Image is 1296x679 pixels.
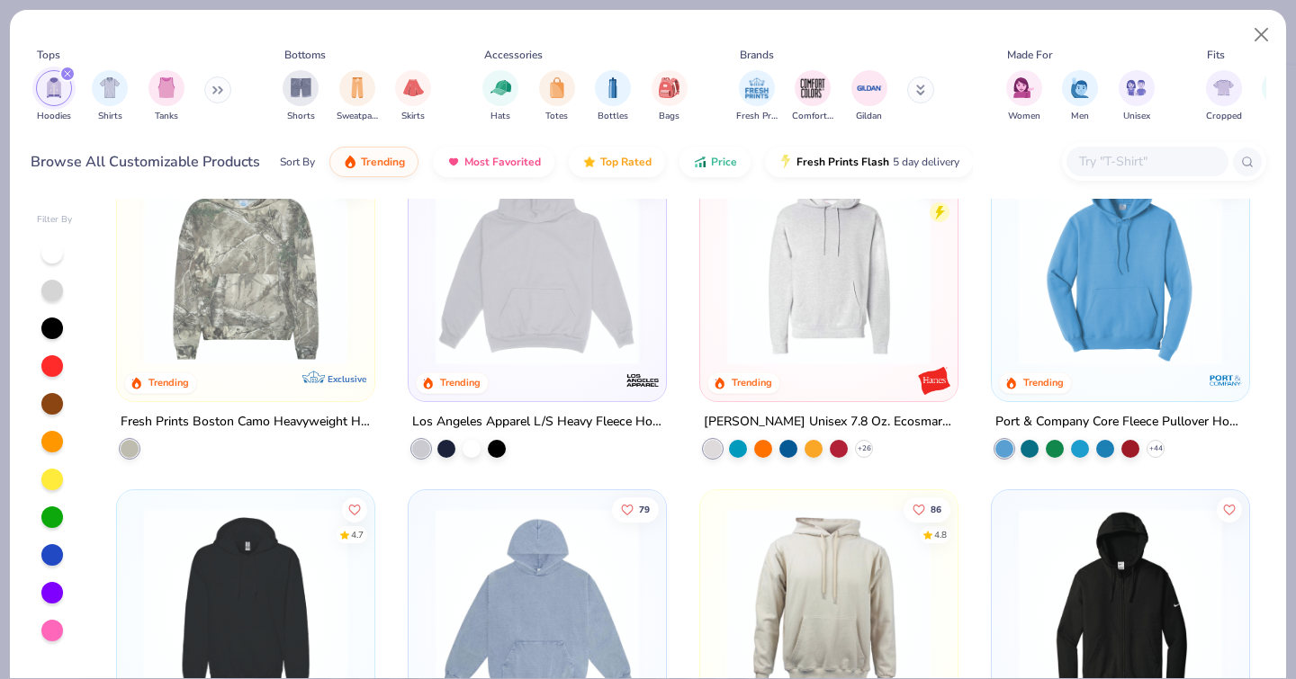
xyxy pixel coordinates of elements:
[403,77,424,98] img: Skirts Image
[704,410,954,433] div: [PERSON_NAME] Unisex 7.8 Oz. Ecosmart 50/50 Pullover Hooded Sweatshirt
[1013,77,1034,98] img: Women Image
[361,155,405,169] span: Trending
[1206,110,1242,123] span: Cropped
[464,155,541,169] span: Most Favorited
[1071,110,1089,123] span: Men
[1006,70,1042,123] div: filter for Women
[100,77,121,98] img: Shirts Image
[37,47,60,63] div: Tops
[743,75,770,102] img: Fresh Prints Image
[1119,70,1155,123] div: filter for Unisex
[851,70,887,123] button: filter button
[148,70,184,123] button: filter button
[595,70,631,123] button: filter button
[329,147,418,177] button: Trending
[484,47,543,63] div: Accessories
[600,155,652,169] span: Top Rated
[1207,362,1243,398] img: Port & Company logo
[1213,77,1234,98] img: Cropped Image
[291,77,311,98] img: Shorts Image
[401,110,425,123] span: Skirts
[352,528,364,541] div: 4.7
[736,70,778,123] button: filter button
[652,70,688,123] div: filter for Bags
[1010,162,1231,365] img: 1593a31c-dba5-4ff5-97bf-ef7c6ca295f9
[765,147,973,177] button: Fresh Prints Flash5 day delivery
[545,110,568,123] span: Totes
[857,442,870,453] span: + 26
[711,155,737,169] span: Price
[547,77,567,98] img: Totes Image
[916,362,952,398] img: Hanes logo
[1062,70,1098,123] div: filter for Men
[778,155,793,169] img: flash.gif
[427,162,648,365] img: 6531d6c5-84f2-4e2d-81e4-76e2114e47c4
[1070,77,1090,98] img: Men Image
[433,147,554,177] button: Most Favorited
[284,47,326,63] div: Bottoms
[792,70,833,123] button: filter button
[659,77,679,98] img: Bags Image
[482,70,518,123] button: filter button
[1077,151,1216,172] input: Try "T-Shirt"
[121,410,371,433] div: Fresh Prints Boston Camo Heavyweight Hoodie
[283,70,319,123] button: filter button
[931,505,941,514] span: 86
[92,70,128,123] div: filter for Shirts
[796,155,889,169] span: Fresh Prints Flash
[98,110,122,123] span: Shirts
[490,110,510,123] span: Hats
[283,70,319,123] div: filter for Shorts
[995,410,1246,433] div: Port & Company Core Fleece Pullover Hooded Sweatshirt
[1206,70,1242,123] button: filter button
[799,75,826,102] img: Comfort Colors Image
[893,152,959,173] span: 5 day delivery
[343,496,368,522] button: Like
[280,154,315,170] div: Sort By
[625,362,661,398] img: Los Angeles Apparel logo
[135,162,356,365] img: 28bc0d45-805b-48d6-b7de-c789025e6b70
[36,70,72,123] div: filter for Hoodies
[1206,70,1242,123] div: filter for Cropped
[792,110,833,123] span: Comfort Colors
[37,213,73,227] div: Filter By
[718,162,940,365] img: fe3aba7b-4693-4b3e-ab95-a32d4261720b
[337,70,378,123] div: filter for Sweatpants
[287,110,315,123] span: Shorts
[639,505,650,514] span: 79
[582,155,597,169] img: TopRated.gif
[598,110,628,123] span: Bottles
[337,110,378,123] span: Sweatpants
[92,70,128,123] button: filter button
[328,372,366,384] span: Exclusive
[736,110,778,123] span: Fresh Prints
[539,70,575,123] button: filter button
[539,70,575,123] div: filter for Totes
[482,70,518,123] div: filter for Hats
[157,77,176,98] img: Tanks Image
[395,70,431,123] div: filter for Skirts
[44,77,64,98] img: Hoodies Image
[603,77,623,98] img: Bottles Image
[1126,77,1147,98] img: Unisex Image
[652,70,688,123] button: filter button
[347,77,367,98] img: Sweatpants Image
[1008,110,1040,123] span: Women
[851,70,887,123] div: filter for Gildan
[36,70,72,123] button: filter button
[904,496,950,522] button: Like
[490,77,511,98] img: Hats Image
[1207,47,1225,63] div: Fits
[569,147,665,177] button: Top Rated
[1119,70,1155,123] button: filter button
[1123,110,1150,123] span: Unisex
[395,70,431,123] button: filter button
[343,155,357,169] img: trending.gif
[856,110,882,123] span: Gildan
[1148,442,1162,453] span: + 44
[37,110,71,123] span: Hoodies
[1006,70,1042,123] button: filter button
[934,528,947,541] div: 4.8
[736,70,778,123] div: filter for Fresh Prints
[792,70,833,123] div: filter for Comfort Colors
